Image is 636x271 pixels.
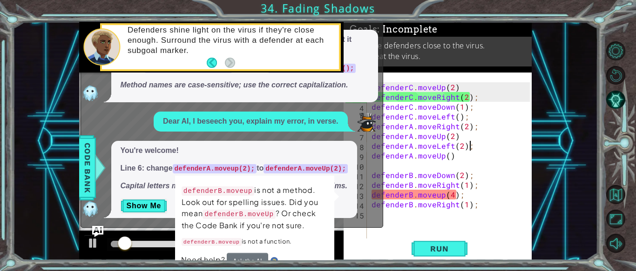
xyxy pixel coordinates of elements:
span: Goals [350,24,438,35]
button: Ask the AI [227,253,268,269]
img: AI [81,199,100,218]
code: defenderB.moveup [182,186,254,196]
span: : Incomplete [377,24,437,35]
p: You're welcome! [121,145,348,156]
button: Back to Map [606,185,625,204]
button: AI Hint [606,90,625,109]
code: defenderB.moveup [182,238,242,246]
code: defenderB.moveUp [203,210,275,219]
button: Shift+Enter: Run current code. [412,239,467,258]
em: Capital letters matter in method names; is what it claims. [121,182,348,190]
p: Defeat the virus. [363,51,420,61]
button: Ctrl + P: Play [84,235,102,254]
p: is not a function. [182,236,328,248]
button: Next [225,58,235,68]
code: defenderA.moveUp(2); [264,164,348,173]
button: Ask AI [92,226,103,237]
img: Hint [271,257,278,264]
button: Maximize Browser [606,210,625,229]
em: Method names are case-sensitive; use the correct capitalization. [121,81,348,89]
p: Dear AI, I beseech you, explain my error, in verse. [163,116,338,127]
code: defenderA.moveup(2); [173,164,257,173]
span: Run [421,244,458,253]
button: Show Me [121,198,168,213]
button: Back [207,58,225,68]
button: Restart Level [606,66,625,85]
p: Move defenders close to the virus. [363,40,485,51]
button: Level Options [606,41,625,60]
button: Mute [606,234,625,253]
a: Back to Map [608,182,636,206]
img: AI [81,84,100,102]
span: Code Bank [80,139,95,196]
img: Player [357,113,376,132]
p: is not a method. Look out for spelling issues. Did you mean ? Or check the Code Bank if you're no... [182,185,328,231]
span: Need help? [181,255,227,265]
p: Defenders shine light on the virus if they're close enough. Surround the virus with a defender at... [128,25,332,56]
p: Line 6: change to [121,163,348,174]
